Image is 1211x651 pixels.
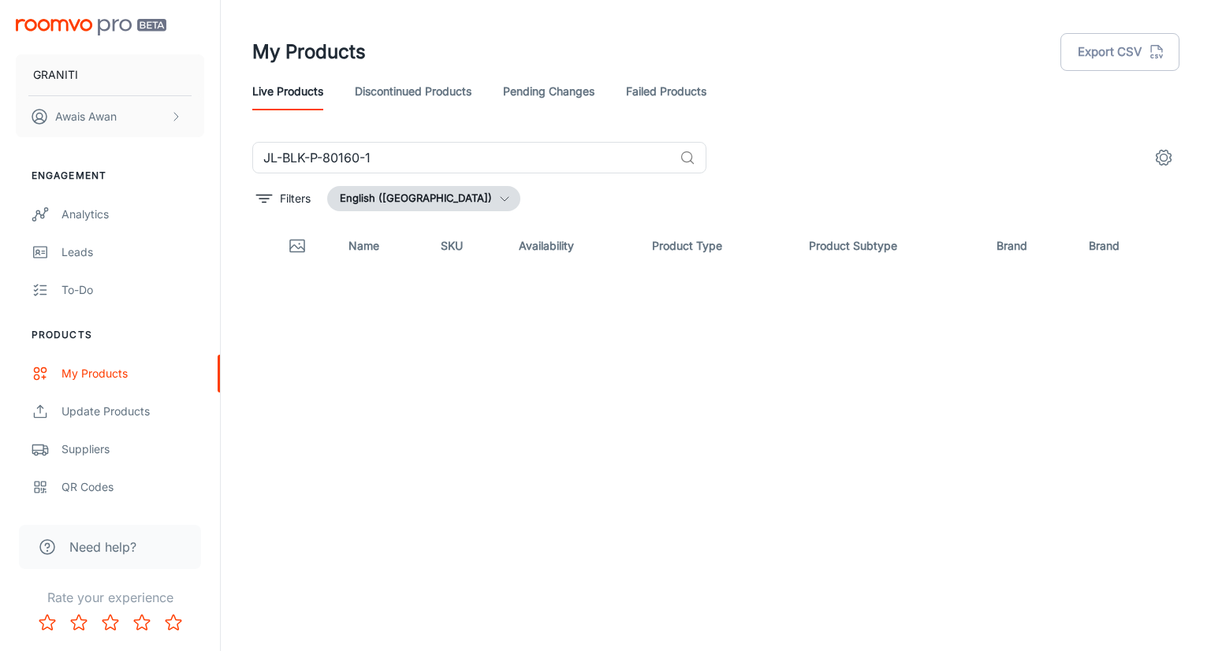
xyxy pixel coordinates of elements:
p: Awais Awan [55,108,117,125]
button: Awais Awan [16,96,204,137]
a: Pending Changes [503,73,594,110]
span: Need help? [69,538,136,556]
img: Roomvo PRO Beta [16,19,166,35]
svg: Thumbnail [288,236,307,255]
button: Rate 4 star [126,607,158,638]
p: Filters [280,190,311,207]
button: Rate 5 star [158,607,189,638]
button: Export CSV [1060,33,1179,71]
div: Suppliers [61,441,204,458]
th: SKU [428,224,506,268]
div: QR Codes [61,478,204,496]
button: Rate 2 star [63,607,95,638]
p: Rate your experience [13,588,207,607]
div: Leads [61,244,204,261]
th: Product Type [639,224,797,268]
div: Analytics [61,206,204,223]
th: Brand [984,224,1076,268]
input: Search [252,142,673,173]
a: Live Products [252,73,323,110]
th: Name [336,224,428,268]
button: settings [1148,142,1179,173]
p: GRANITI [33,66,78,84]
h1: My Products [252,38,366,66]
button: Rate 1 star [32,607,63,638]
a: Failed Products [626,73,706,110]
button: Rate 3 star [95,607,126,638]
button: GRANITI [16,54,204,95]
th: Availability [506,224,639,268]
th: Product Subtype [796,224,984,268]
div: To-do [61,281,204,299]
div: My Products [61,365,204,382]
button: filter [252,186,315,211]
button: English ([GEOGRAPHIC_DATA]) [327,186,520,211]
a: Discontinued Products [355,73,471,110]
div: Update Products [61,403,204,420]
th: Brand [1076,224,1179,268]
